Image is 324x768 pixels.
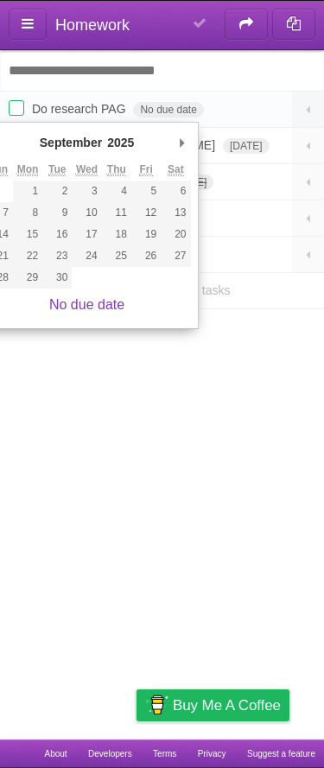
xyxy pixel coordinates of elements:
[13,267,42,289] button: 29
[131,181,161,202] button: 5
[72,224,101,245] button: 17
[133,102,203,117] span: No due date
[13,181,42,202] button: 1
[88,739,132,768] a: Developers
[49,297,124,312] a: No due date
[13,245,42,267] button: 22
[131,224,161,245] button: 19
[223,138,270,154] span: [DATE]
[42,202,72,224] button: 9
[44,739,67,768] a: About
[174,130,191,156] button: Next Month
[72,181,101,202] button: 3
[9,100,24,116] label: Done
[32,102,130,116] span: Do research PAG
[161,181,190,202] button: 6
[102,224,131,245] button: 18
[131,245,161,267] button: 26
[102,181,131,202] button: 4
[107,163,126,176] abbr: Thursday
[105,130,137,156] div: 2025
[72,245,101,267] button: 24
[161,202,190,224] button: 13
[42,181,72,202] button: 2
[17,163,39,176] abbr: Monday
[247,739,315,768] a: Suggest a feature
[102,245,131,267] button: 25
[72,202,101,224] button: 10
[42,224,72,245] button: 16
[161,224,190,245] button: 20
[131,202,161,224] button: 12
[173,690,281,720] span: Buy me a coffee
[102,202,131,224] button: 11
[168,163,184,176] abbr: Saturday
[37,130,105,156] div: September
[76,163,98,176] abbr: Wednesday
[48,163,66,176] abbr: Tuesday
[161,245,190,267] button: 27
[145,690,168,720] img: Buy me a coffee
[153,739,176,768] a: Terms
[42,245,72,267] button: 23
[55,16,130,34] span: Homework
[139,163,152,176] abbr: Friday
[13,202,42,224] button: 8
[42,267,72,289] button: 30
[13,224,42,245] button: 15
[137,689,289,721] a: Buy me a coffee
[198,739,226,768] a: Privacy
